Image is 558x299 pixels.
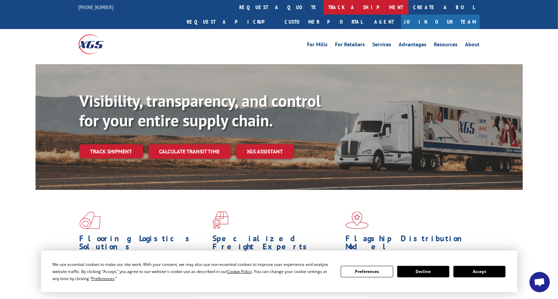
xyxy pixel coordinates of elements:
[91,276,114,281] span: Preferences
[213,211,228,229] img: xgs-icon-focused-on-flooring-red
[453,266,506,277] button: Accept
[530,272,550,292] div: Open chat
[280,15,368,29] a: Customer Portal
[335,42,365,49] a: For Retailers
[345,234,473,254] h1: Flagship Distribution Model
[397,266,449,277] button: Decline
[41,251,517,292] div: Cookie Consent Prompt
[345,211,369,229] img: xgs-icon-flagship-distribution-model-red
[368,15,401,29] a: Agent
[149,144,231,159] a: Calculate transit time
[52,261,333,282] div: We use essential cookies to make our site work. With your consent, we may also use non-essential ...
[373,42,392,49] a: Services
[227,269,252,274] span: Cookie Policy
[213,234,340,254] h1: Specialized Freight Experts
[182,15,280,29] a: Request a pickup
[341,266,393,277] button: Preferences
[80,234,207,254] h1: Flooring Logistics Solutions
[80,90,321,131] b: Visibility, transparency, and control for your entire supply chain.
[80,144,143,158] a: Track shipment
[236,144,294,159] a: XGS ASSISTANT
[401,15,480,29] a: Join Our Team
[465,42,480,49] a: About
[399,42,427,49] a: Advantages
[79,4,114,10] a: [PHONE_NUMBER]
[307,42,328,49] a: For Mills
[434,42,458,49] a: Resources
[80,211,101,229] img: xgs-icon-total-supply-chain-intelligence-red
